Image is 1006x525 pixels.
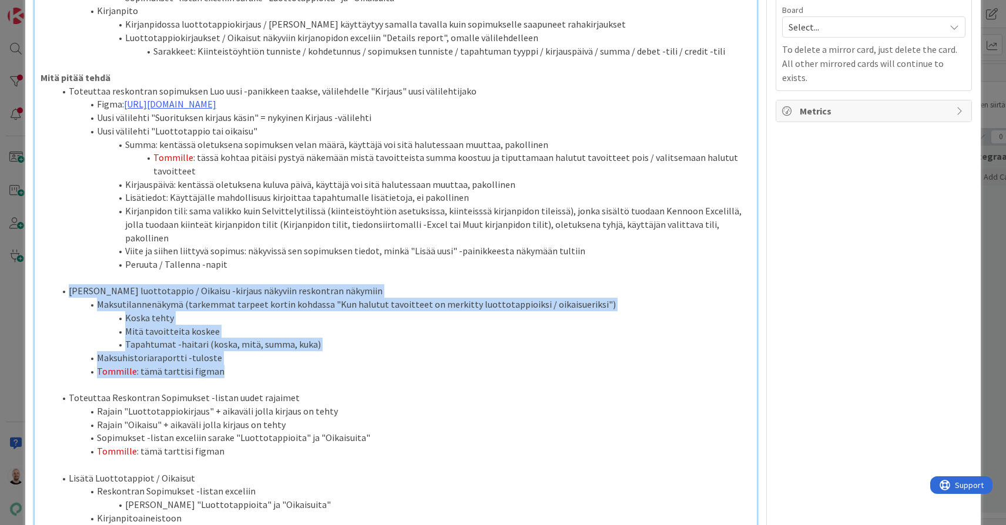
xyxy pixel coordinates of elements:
strong: Mitä pitää tehdä [41,72,110,83]
li: Lisätiedot: Käyttäjälle mahdollisuus kirjoittaa tapahtumalle lisätietoja, ei pakollinen [55,191,751,204]
li: : tämä tarttisi figman [55,365,751,378]
li: Mitä tavoitteita koskee [55,325,751,338]
li: Viite ja siihen liittyvä sopimus: näkyvissä sen sopimuksen tiedot, minkä "Lisää uusi" -painikkees... [55,244,751,258]
li: Reskontran Sopimukset -listan exceliin [55,484,751,498]
li: Kirjanpidon tili: sama valikko kuin Selvittelytilissä (kiinteistöyhtiön asetuksissa, kiinteisssä ... [55,204,751,244]
li: Maksutilannenäkymä (tarkemmat tarpeet kortin kohdassa "Kun halutut tavoitteet on merkitty luottot... [55,298,751,311]
li: Luottotappiokirjaukset / Oikaisut näkyviin kirjanopidon exceliin "Details report", omalle välileh... [55,31,751,45]
span: Board [782,6,803,14]
li: Figma: [55,97,751,111]
li: Summa: kentässä oletuksena sopimuksen velan määrä, käyttäjä voi sitä halutessaan muuttaa, pakollinen [55,138,751,152]
span: Metrics [800,104,950,118]
li: [PERSON_NAME] luottotappio / Oikaisu -kirjaus näkyviin reskontran näkymiin [55,284,751,298]
li: Rajain "Oikaisu" + aikaväli jolla kirjaus on tehty [55,418,751,432]
span: Tommille [97,445,137,457]
li: Lisätä Luottotappiot / Oikaisut [55,472,751,485]
li: [PERSON_NAME] "Luottotappioita" ja "Oikaisuita" [55,498,751,511]
li: Toteuttaa reskontran sopimuksen Luo uusi -panikkeen taakse, välilehdelle "Kirjaus" uusi välilehti... [55,85,751,98]
span: Select... [789,19,939,35]
li: Toteuttaa Reskontran Sopimukset -listan uudet rajaimet [55,391,751,405]
li: Maksuhistoriaraportti -tuloste [55,351,751,365]
a: [URL][DOMAIN_NAME] [124,98,216,110]
span: Tommille [153,152,193,163]
li: Tapahtumat -haitari (koska, mitä, summa, kuka) [55,338,751,351]
li: Peruuta / Tallenna -napit [55,258,751,271]
li: Rajain "Luottotappiokirjaus" + aikaväli jolla kirjaus on tehty [55,405,751,418]
li: Kirjauspäivä: kentässä oletuksena kuluva päivä, käyttäjä voi sitä halutessaan muuttaa, pakollinen [55,178,751,191]
li: Sopimukset -listan exceliin sarake "Luottotappioita" ja "Oikaisuita" [55,431,751,445]
li: Uusi välilehti "Luottotappio tai oikaisu" [55,124,751,138]
li: : tässä kohtaa pitäisi pystyä näkemään mistä tavoitteista summa koostuu ja tiputtamaan halutut ta... [55,151,751,177]
p: To delete a mirror card, just delete the card. All other mirrored cards will continue to exists. [782,42,965,85]
li: Kirjanpitoaineistoon [55,511,751,525]
span: Support [25,2,53,16]
li: Sarakkeet: Kiinteistöyhtiön tunniste / kohdetunnus / sopimuksen tunniste / tapahtuman tyyppi / ki... [55,45,751,58]
li: : tämä tarttisi figman [55,445,751,458]
li: Kirjanpidossa luottotappiokirjaus / [PERSON_NAME] käyttäytyy samalla tavalla kuin sopimukselle sa... [55,18,751,31]
li: Uusi välilehti "Suorituksen kirjaus käsin" = nykyinen Kirjaus -välilehti [55,111,751,124]
li: Kirjanpito [55,4,751,18]
span: Tommille [97,365,137,377]
li: Koska tehty [55,311,751,325]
